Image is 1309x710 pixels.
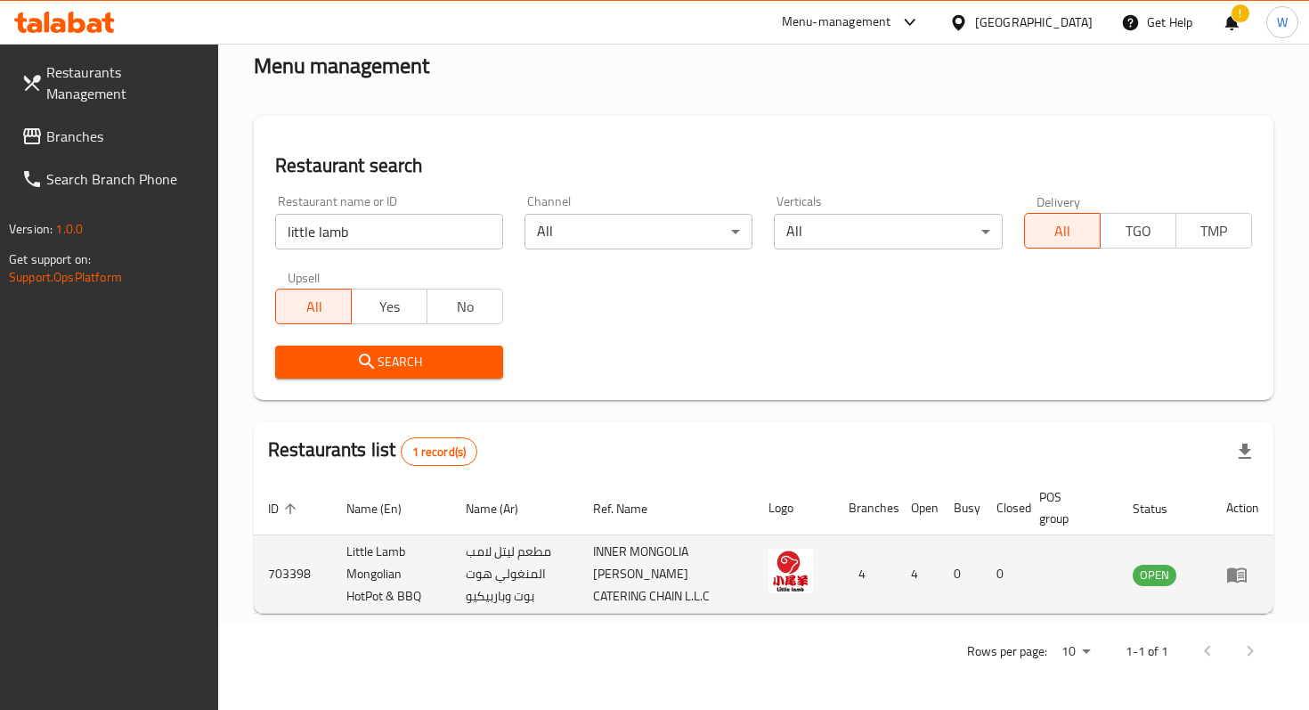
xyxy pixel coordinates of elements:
[754,481,834,535] th: Logo
[359,294,420,320] span: Yes
[1032,218,1094,244] span: All
[593,498,671,519] span: Ref. Name
[1054,639,1097,665] div: Rows per page:
[1100,213,1176,249] button: TGO
[982,535,1025,614] td: 0
[975,12,1093,32] div: [GEOGRAPHIC_DATA]
[283,294,345,320] span: All
[768,549,813,593] img: Little Lamb Mongolian HotPot & BBQ
[254,52,429,80] h2: Menu management
[1133,565,1176,585] span: OPEN
[7,51,218,115] a: Restaurants Management
[275,214,503,249] input: Search for restaurant name or ID..
[254,481,1273,614] table: enhanced table
[351,289,427,324] button: Yes
[1133,498,1191,519] span: Status
[1224,430,1266,473] div: Export file
[939,535,982,614] td: 0
[46,61,204,104] span: Restaurants Management
[268,498,302,519] span: ID
[1133,565,1176,586] div: OPEN
[7,115,218,158] a: Branches
[466,498,541,519] span: Name (Ar)
[55,217,83,241] span: 1.0.0
[774,214,1002,249] div: All
[9,248,91,271] span: Get support on:
[897,481,939,535] th: Open
[451,535,580,614] td: مطعم ليتل لامب المنغولي هوت بوت وباربيكيو
[275,289,352,324] button: All
[7,158,218,200] a: Search Branch Phone
[346,498,425,519] span: Name (En)
[834,481,897,535] th: Branches
[1212,481,1273,535] th: Action
[1126,641,1168,663] p: 1-1 of 1
[982,481,1025,535] th: Closed
[46,126,204,147] span: Branches
[579,535,754,614] td: INNER MONGOLIA [PERSON_NAME] CATERING CHAIN L.L.C
[332,535,451,614] td: Little Lamb Mongolian HotPot & BBQ
[1024,213,1101,249] button: All
[275,152,1252,179] h2: Restaurant search
[435,294,496,320] span: No
[1037,195,1081,208] label: Delivery
[897,535,939,614] td: 4
[289,351,489,373] span: Search
[967,641,1047,663] p: Rows per page:
[46,168,204,190] span: Search Branch Phone
[834,535,897,614] td: 4
[275,346,503,379] button: Search
[401,437,478,466] div: Total records count
[939,481,982,535] th: Busy
[1183,218,1245,244] span: TMP
[427,289,503,324] button: No
[1175,213,1252,249] button: TMP
[782,12,891,33] div: Menu-management
[524,214,752,249] div: All
[1039,486,1097,529] span: POS group
[402,444,477,461] span: 1 record(s)
[9,265,122,289] a: Support.OpsPlatform
[288,271,321,283] label: Upsell
[254,535,332,614] td: 703398
[1277,12,1288,32] span: W
[1108,218,1169,244] span: TGO
[268,437,477,466] h2: Restaurants list
[9,217,53,241] span: Version:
